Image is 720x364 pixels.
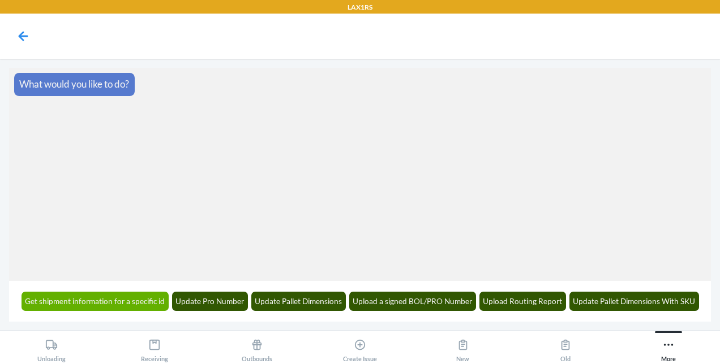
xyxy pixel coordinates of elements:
[349,292,477,311] button: Upload a signed BOL/PRO Number
[172,292,248,311] button: Update Pro Number
[412,331,515,362] button: New
[103,331,206,362] button: Receiving
[456,334,469,362] div: New
[141,334,168,362] div: Receiving
[617,331,720,362] button: More
[308,331,412,362] button: Create Issue
[343,334,377,362] div: Create Issue
[37,334,66,362] div: Unloading
[559,334,572,362] div: Old
[569,292,700,311] button: Update Pallet Dimensions With SKU
[242,334,272,362] div: Outbounds
[479,292,567,311] button: Upload Routing Report
[661,334,676,362] div: More
[251,292,346,311] button: Update Pallet Dimensions
[348,2,372,12] p: LAX1RS
[19,77,129,92] p: What would you like to do?
[515,331,618,362] button: Old
[22,292,169,311] button: Get shipment information for a specific id
[205,331,308,362] button: Outbounds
